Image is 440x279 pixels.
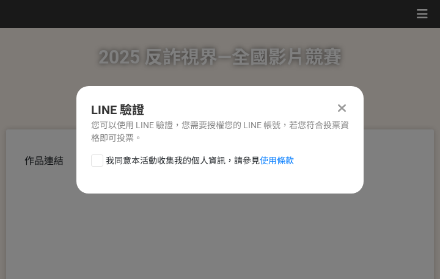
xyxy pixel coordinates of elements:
[106,154,294,167] span: 我同意本活動收集我的個人資訊，請參見
[260,156,294,165] a: 使用條款
[91,101,349,119] div: LINE 驗證
[24,155,64,167] span: 作品連結
[91,119,349,145] div: 您可以使用 LINE 驗證，您需要授權您的 LINE 帳號，若您符合投票資格即可投票。
[98,28,342,87] h1: 2025 反詐視界—全國影片競賽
